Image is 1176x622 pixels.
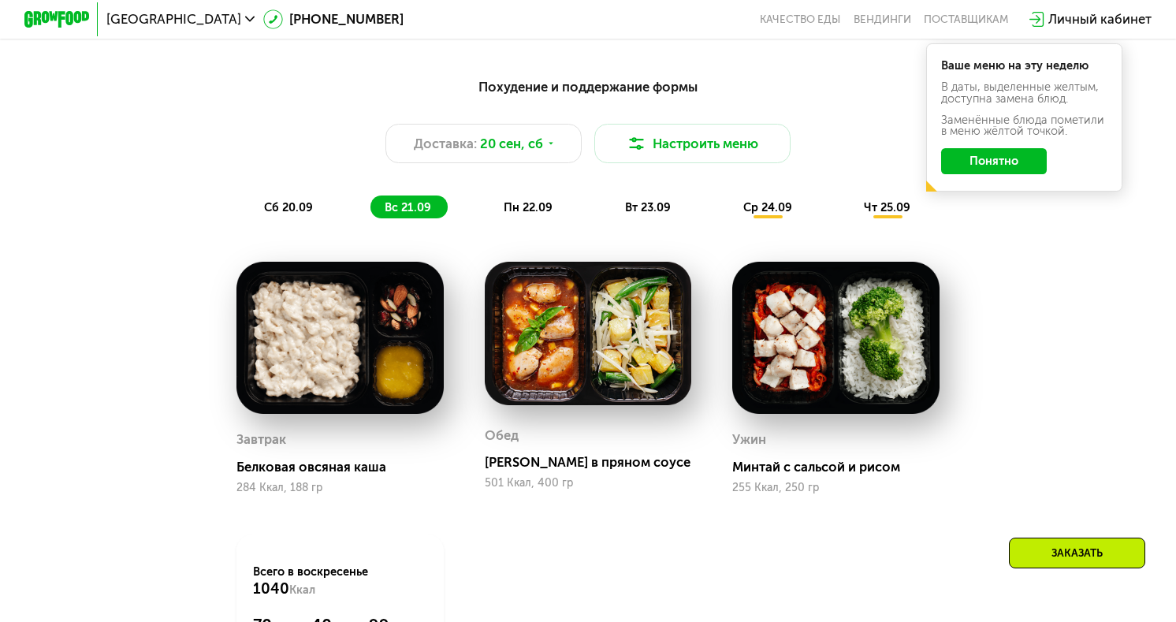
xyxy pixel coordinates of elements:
span: пн 22.09 [504,200,553,214]
span: вс 21.09 [385,200,431,214]
div: Минтай с сальсой и рисом [732,459,952,475]
div: Обед [485,423,519,448]
span: 20 сен, сб [480,134,543,154]
span: ср 24.09 [743,200,792,214]
div: В даты, выделенные желтым, доступна замена блюд. [941,81,1107,104]
span: Доставка: [414,134,477,154]
div: Завтрак [236,427,286,452]
div: Заменённые блюда пометили в меню жёлтой точкой. [941,114,1107,137]
div: Ваше меню на эту неделю [941,60,1107,72]
a: Качество еды [760,13,840,26]
div: Белковая овсяная каша [236,459,456,475]
div: 501 Ккал, 400 гр [485,477,692,490]
div: Личный кабинет [1048,9,1152,29]
div: [PERSON_NAME] в пряном соусе [485,454,705,471]
div: 255 Ккал, 250 гр [732,482,940,494]
span: чт 25.09 [864,200,910,214]
div: Заказать [1009,538,1145,568]
div: Всего в воскресенье [253,564,427,600]
button: Понятно [941,148,1048,174]
div: 284 Ккал, 188 гр [236,482,444,494]
span: Ккал [289,583,315,597]
div: поставщикам [924,13,1008,26]
div: Ужин [732,427,766,452]
span: [GEOGRAPHIC_DATA] [106,13,241,26]
span: сб 20.09 [264,200,313,214]
span: вт 23.09 [625,200,671,214]
div: Похудение и поддержание формы [105,77,1072,98]
button: Настроить меню [594,124,791,163]
a: [PHONE_NUMBER] [263,9,404,29]
a: Вендинги [854,13,911,26]
span: 1040 [253,579,289,598]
